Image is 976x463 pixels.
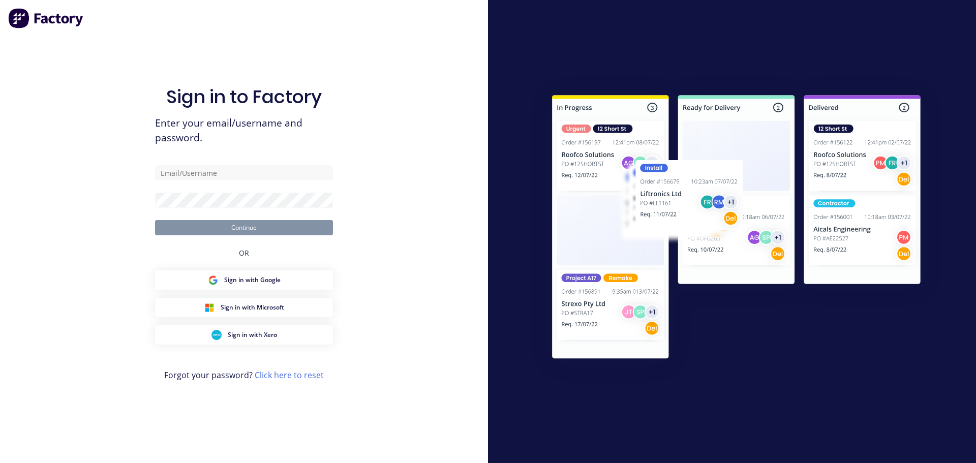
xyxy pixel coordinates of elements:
[155,325,333,345] button: Xero Sign inSign in with Xero
[221,303,284,312] span: Sign in with Microsoft
[228,330,277,339] span: Sign in with Xero
[8,8,84,28] img: Factory
[204,302,215,313] img: Microsoft Sign in
[155,116,333,145] span: Enter your email/username and password.
[164,369,324,381] span: Forgot your password?
[255,369,324,381] a: Click here to reset
[208,275,218,285] img: Google Sign in
[530,75,943,383] img: Sign in
[239,235,249,270] div: OR
[166,86,322,108] h1: Sign in to Factory
[155,220,333,235] button: Continue
[224,275,281,285] span: Sign in with Google
[211,330,222,340] img: Xero Sign in
[155,165,333,180] input: Email/Username
[155,298,333,317] button: Microsoft Sign inSign in with Microsoft
[155,270,333,290] button: Google Sign inSign in with Google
